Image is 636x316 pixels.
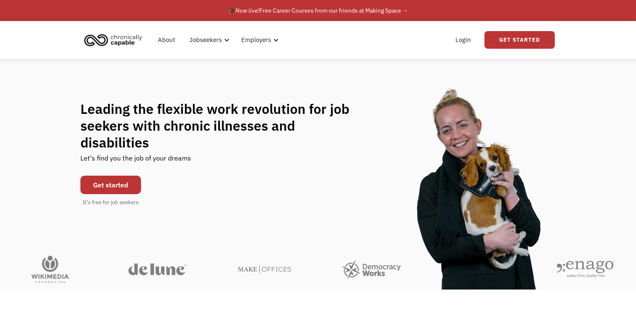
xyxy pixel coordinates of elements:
[184,26,232,53] div: Jobseekers
[484,31,555,49] a: Get Started
[235,7,259,14] em: Now live!
[80,151,191,171] div: Let's find you the job of your dreams
[189,35,222,45] div: Jobseekers
[450,26,476,53] a: Login
[241,35,271,45] div: Employers
[153,26,180,53] a: About
[80,176,141,194] a: Get started
[82,31,145,49] img: Chronically Capable logo
[80,100,366,151] h1: Leading the flexible work revolution for job seekers with chronic illnesses and disabilities
[236,26,281,53] div: Employers
[82,31,149,49] a: home
[228,5,408,16] div: 🎓 Free Career Courses from our friends at Making Space →
[82,198,138,207] div: It's free for job seekers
